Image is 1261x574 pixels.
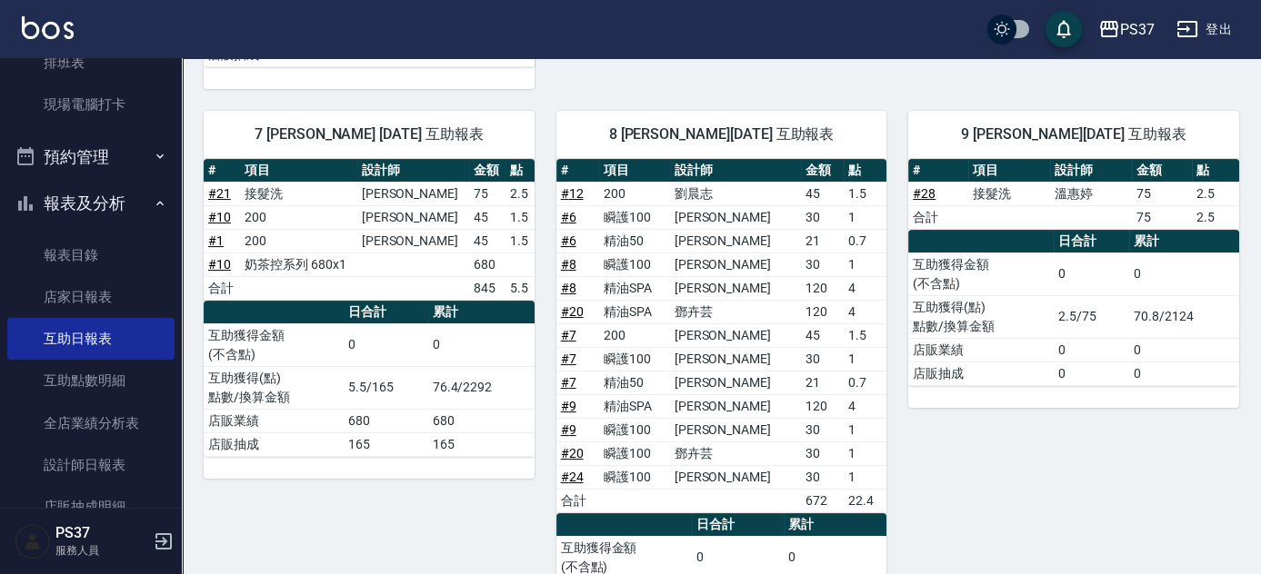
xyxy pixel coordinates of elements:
td: 接髮洗 [240,182,357,205]
td: 200 [240,229,357,252]
th: 項目 [968,159,1050,183]
button: 報表及分析 [7,180,175,227]
td: 互助獲得(點) 點數/換算金額 [908,295,1054,338]
td: 45 [469,205,505,229]
a: #20 [561,304,584,319]
td: 30 [801,418,844,441]
table: a dense table [908,230,1239,386]
td: 45 [801,182,844,205]
td: [PERSON_NAME] [670,205,802,229]
td: 120 [801,300,844,323]
td: 精油50 [599,371,670,394]
a: #9 [561,399,576,413]
td: 45 [469,229,505,252]
td: 0 [1054,361,1129,385]
td: [PERSON_NAME] [670,371,802,394]
td: 22.4 [844,489,886,512]
td: 4 [844,300,886,323]
td: 2.5 [1192,182,1239,205]
td: 互助獲得金額 (不含點) [908,252,1054,295]
a: 全店業績分析表 [7,402,175,444]
td: 2.5/75 [1054,295,1129,338]
a: 店販抽成明細 [7,486,175,528]
span: 8 [PERSON_NAME][DATE] 互助報表 [578,125,866,143]
a: #7 [561,351,576,366]
td: 5.5 [505,276,535,300]
a: 排班表 [7,42,175,84]
td: 21 [801,371,844,394]
td: 75 [1132,205,1192,229]
td: 互助獲得(點) 點數/換算金額 [204,366,344,409]
td: [PERSON_NAME] [670,347,802,371]
td: 76.4/2292 [428,366,535,409]
td: 200 [240,205,357,229]
td: 165 [344,432,427,456]
td: 680 [428,409,535,432]
td: [PERSON_NAME] [670,252,802,276]
td: 溫惠婷 [1050,182,1132,205]
td: 680 [344,409,427,432]
td: 瞬護100 [599,465,670,489]
td: 0 [1054,252,1129,295]
a: #6 [561,233,576,248]
table: a dense table [204,159,535,301]
td: 45 [801,323,844,347]
th: 點 [1192,159,1239,183]
button: 預約管理 [7,134,175,181]
td: 店販業績 [908,338,1054,361]
a: #10 [208,210,231,224]
a: #21 [208,186,231,201]
td: 瞬護100 [599,205,670,229]
td: 75 [469,182,505,205]
span: 9 [PERSON_NAME][DATE] 互助報表 [930,125,1217,143]
td: 瞬護100 [599,418,670,441]
a: #9 [561,422,576,437]
td: 店販抽成 [908,361,1054,385]
td: 2.5 [1192,205,1239,229]
td: 精油SPA [599,300,670,323]
th: # [204,159,240,183]
td: 30 [801,205,844,229]
td: 1 [844,205,886,229]
a: 報表目錄 [7,234,175,276]
td: [PERSON_NAME] [670,276,802,300]
td: 200 [599,323,670,347]
th: 金額 [1132,159,1192,183]
td: 4 [844,394,886,418]
td: 精油SPA [599,276,670,300]
th: # [908,159,968,183]
td: 0.7 [844,229,886,252]
th: 金額 [801,159,844,183]
th: 設計師 [670,159,802,183]
td: [PERSON_NAME] [670,418,802,441]
a: 設計師日報表 [7,444,175,486]
td: 680 [469,252,505,276]
a: #7 [561,328,576,342]
a: 現場電腦打卡 [7,84,175,125]
td: 30 [801,465,844,489]
img: Logo [22,16,74,39]
td: 30 [801,252,844,276]
td: 120 [801,276,844,300]
div: PS37 [1120,18,1155,41]
td: 21 [801,229,844,252]
td: 奶茶控系列 680x1 [240,252,357,276]
td: 30 [801,347,844,371]
td: [PERSON_NAME] [357,182,469,205]
td: 合計 [556,489,599,512]
td: 店販抽成 [204,432,344,456]
td: 1 [844,347,886,371]
th: 累計 [784,513,886,537]
td: [PERSON_NAME] [670,323,802,347]
td: 4 [844,276,886,300]
a: #28 [913,186,936,201]
td: 瞬護100 [599,252,670,276]
td: 瞬護100 [599,441,670,465]
td: 0 [1129,361,1239,385]
td: [PERSON_NAME] [357,229,469,252]
td: 1.5 [844,323,886,347]
th: 日合計 [1054,230,1129,253]
td: 5.5/165 [344,366,427,409]
td: 0 [428,323,535,366]
td: 1 [844,252,886,276]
